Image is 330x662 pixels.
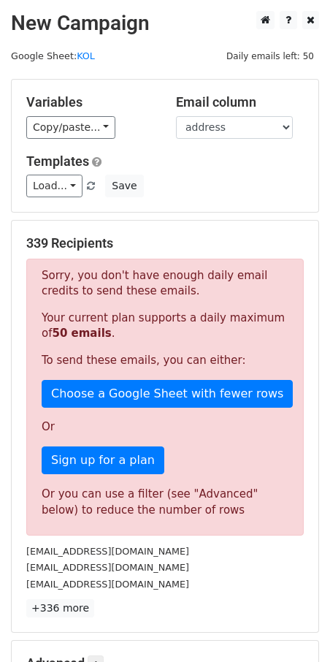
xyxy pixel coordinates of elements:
span: Daily emails left: 50 [221,48,319,64]
h2: New Campaign [11,11,319,36]
p: To send these emails, you can either: [42,353,288,368]
a: KOL [77,50,95,61]
button: Save [105,175,143,197]
a: Load... [26,175,82,197]
p: Your current plan supports a daily maximum of . [42,311,288,341]
a: Sign up for a plan [42,446,164,474]
a: Choose a Google Sheet with fewer rows [42,380,293,408]
p: Or [42,419,288,435]
p: Sorry, you don't have enough daily email credits to send these emails. [42,268,288,299]
h5: Variables [26,94,154,110]
small: [EMAIL_ADDRESS][DOMAIN_NAME] [26,562,189,573]
a: Copy/paste... [26,116,115,139]
h5: Email column [176,94,304,110]
div: Or you can use a filter (see "Advanced" below) to reduce the number of rows [42,486,288,519]
small: Google Sheet: [11,50,95,61]
strong: 50 emails [52,327,111,340]
a: Daily emails left: 50 [221,50,319,61]
a: Templates [26,153,89,169]
h5: 339 Recipients [26,235,304,251]
small: [EMAIL_ADDRESS][DOMAIN_NAME] [26,546,189,557]
small: [EMAIL_ADDRESS][DOMAIN_NAME] [26,579,189,590]
a: +336 more [26,599,94,617]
